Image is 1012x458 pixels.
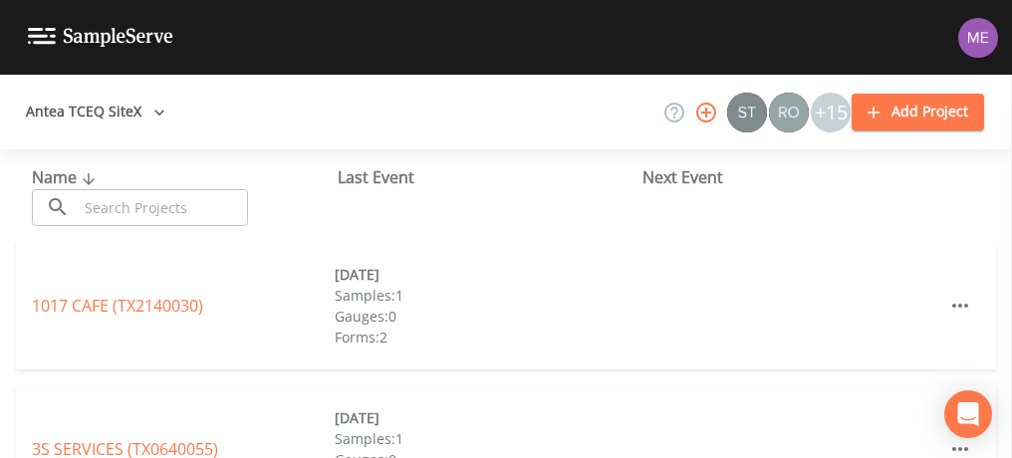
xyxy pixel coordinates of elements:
img: c0670e89e469b6405363224a5fca805c [727,93,767,132]
a: 1017 CAFE (TX2140030) [32,295,203,317]
div: Last Event [338,165,643,189]
img: logo [28,28,173,47]
button: Add Project [852,94,984,130]
img: d4d65db7c401dd99d63b7ad86343d265 [958,18,998,58]
span: Name [32,166,101,188]
button: Antea TCEQ SiteX [18,94,173,130]
div: Open Intercom Messenger [944,390,992,438]
input: Search Projects [78,189,248,226]
div: Gauges: 0 [335,306,637,327]
div: [DATE] [335,264,637,285]
div: Forms: 2 [335,327,637,347]
div: Samples: 1 [335,285,637,306]
div: Stan Porter [726,93,768,132]
div: Rodolfo Ramirez [768,93,810,132]
div: Samples: 1 [335,428,637,449]
img: 7e5c62b91fde3b9fc00588adc1700c9a [769,93,809,132]
div: +15 [811,93,851,132]
div: [DATE] [335,407,637,428]
div: Next Event [642,165,948,189]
